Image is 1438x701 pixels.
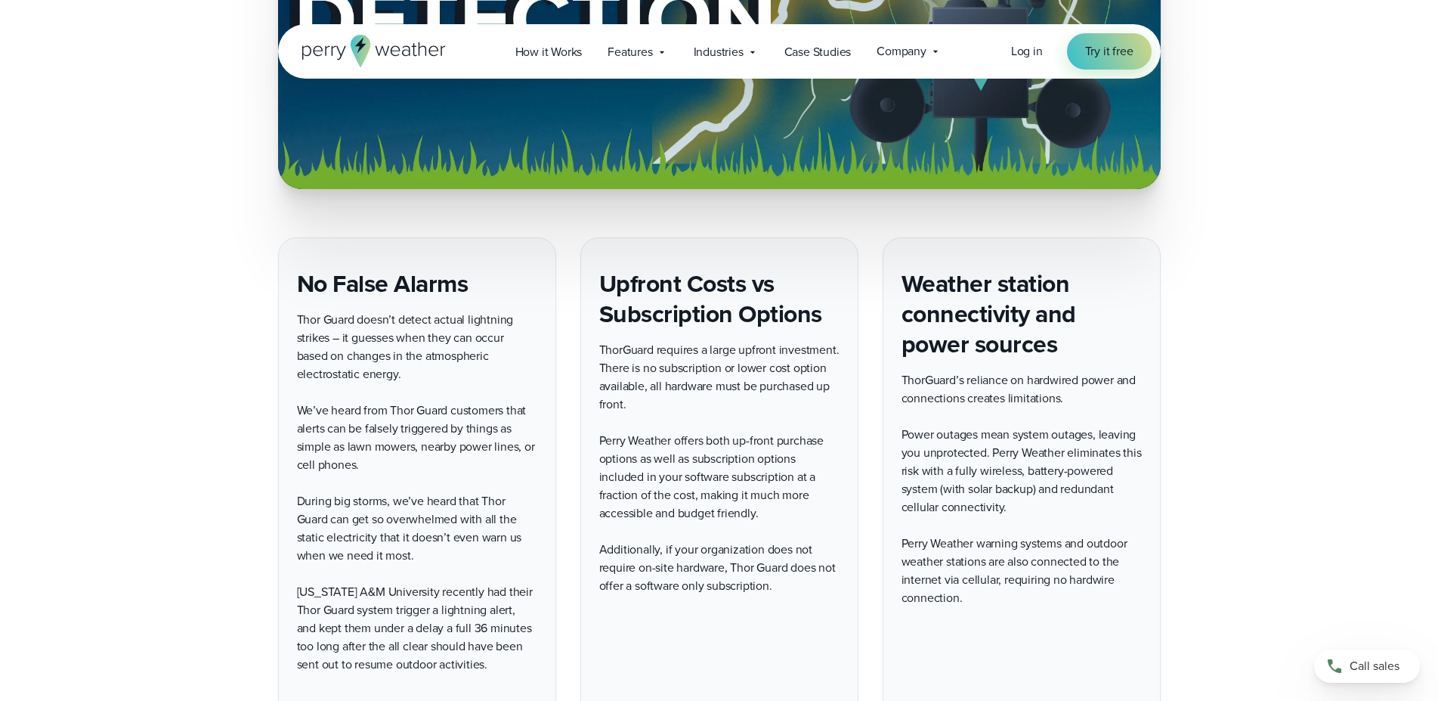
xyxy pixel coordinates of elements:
a: Call sales [1314,650,1420,683]
p: Additionally, if your organization does not require on-site hardware, Thor Guard does not offer a... [599,541,840,595]
p: Perry Weather offers both up-front purchase options as well as subscription options included in y... [599,432,840,523]
p: During big storms, we’ve heard that Thor Guard can get so overwhelmed with all the static electri... [297,492,537,565]
p: Perry Weather warning systems and outdoor weather stations are also connected to the internet via... [901,535,1142,607]
p: ThorGuard’s reliance on hardwired power and connections creates limitations. [901,371,1142,408]
span: How it Works [515,43,583,61]
h5: Weather station connectivity and power sources [901,268,1142,359]
span: Industries [694,43,744,61]
p: Power outages mean system outages, leaving you unprotected. Perry Weather eliminates this risk wi... [901,426,1142,516]
p: ThorGuard requires a large upfront investment. There is no subscription or lower cost option avai... [599,341,840,414]
span: Case Studies [784,43,852,61]
h5: Upfront Costs vs Subscription Options [599,268,840,329]
a: Try it free [1067,33,1152,70]
span: Company [877,42,926,60]
span: Thor Guard doesn’t detect actual lightning strikes – it guesses when they can occur based on chan... [297,311,514,383]
a: Case Studies [772,36,864,67]
span: Try it free [1085,42,1133,60]
h5: No False Alarms [297,268,537,299]
p: [US_STATE] A&M University recently had their Thor Guard system trigger a lightning alert, and kep... [297,583,537,674]
span: Call sales [1350,657,1399,675]
a: How it Works [503,36,595,67]
a: Log in [1011,42,1043,60]
span: Features [608,43,652,61]
p: We’ve heard from Thor Guard customers that alerts can be falsely triggered by things as simple as... [297,402,537,474]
